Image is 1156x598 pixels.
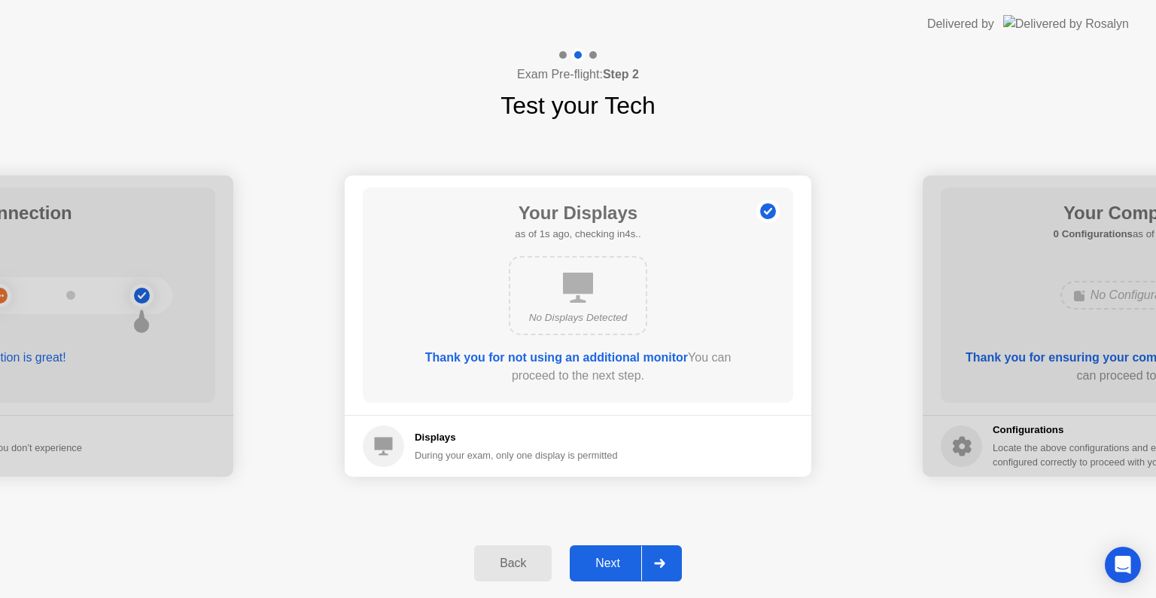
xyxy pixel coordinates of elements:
div: You can proceed to the next step. [406,349,750,385]
div: Delivered by [927,15,994,33]
h5: Displays [415,430,618,445]
div: Next [574,557,641,570]
img: Delivered by Rosalyn [1003,15,1129,32]
div: During your exam, only one display is permitted [415,448,618,462]
button: Next [570,545,682,581]
h1: Test your Tech [500,87,656,124]
div: Back [479,557,547,570]
b: Thank you for not using an additional monitor [425,351,688,364]
h4: Exam Pre-flight: [517,66,639,84]
h5: as of 1s ago, checking in4s.. [515,227,640,242]
h1: Your Displays [515,200,640,227]
div: No Displays Detected [522,310,634,325]
button: Back [474,545,552,581]
b: Step 2 [603,68,639,81]
div: Open Intercom Messenger [1105,547,1141,583]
